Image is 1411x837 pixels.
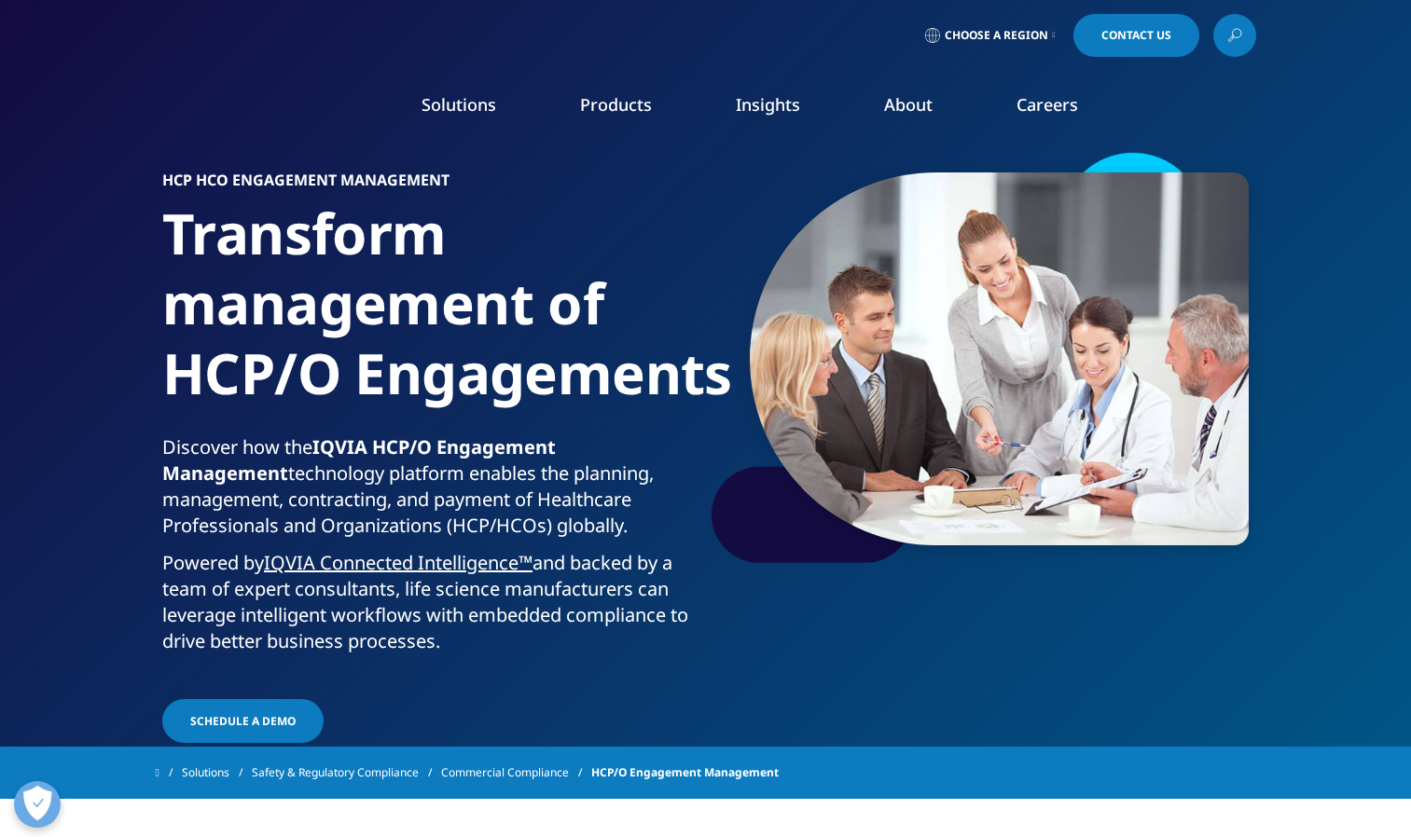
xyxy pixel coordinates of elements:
[252,756,441,789] a: Safety & Regulatory Compliance
[190,713,296,729] span: SCHEDULE A DEMO
[422,93,496,116] a: Solutions
[591,756,779,789] span: HCP/O Engagement Management
[580,93,652,116] a: Products
[182,756,252,789] a: Solutions
[162,199,699,434] h1: Transform management of HCP/O Engagements
[884,93,933,116] a: About
[1073,14,1199,57] a: Contact Us
[1017,93,1078,116] a: Careers
[162,172,699,199] h6: HCP HCO Engagement Management
[162,699,324,743] a: SCHEDULE A DEMO
[162,434,556,486] strong: IQVIA HCP/O Engagement Management
[162,550,699,665] p: Powered by and backed by a team of expert consultants, life science manufacturers can leverage in...
[264,550,533,575] a: IQVIA Connected Intelligence™
[441,756,591,789] a: Commercial Compliance
[945,28,1048,43] span: Choose a Region
[1101,30,1171,41] span: Contact Us
[312,65,1256,153] nav: Primary
[162,434,699,550] p: Discover how the technology platform enables the planning, management, contracting, and payment o...
[736,93,800,116] a: Insights
[750,172,1249,545] img: 011_doctors-meeting-with-businesspeople.jpg
[14,781,61,828] button: Open Preferences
